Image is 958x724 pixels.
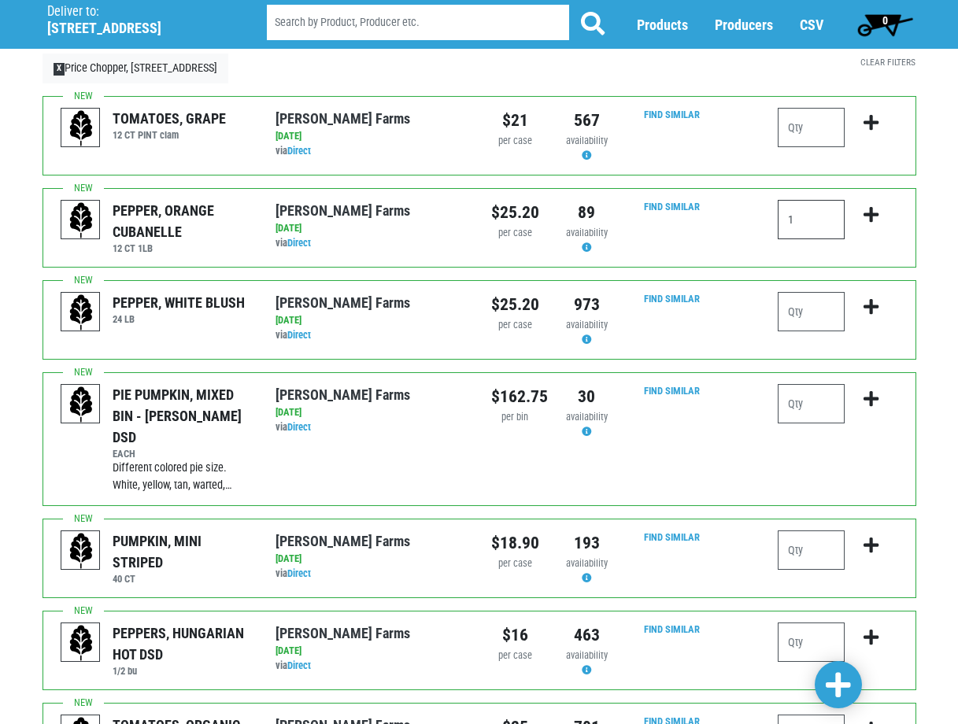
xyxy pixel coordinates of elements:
div: [DATE] [276,552,467,567]
a: Find Similar [644,385,700,397]
div: via [276,420,467,435]
h6: 40 CT [113,573,252,585]
a: Clear Filters [860,57,915,68]
div: $18.90 [491,530,539,556]
div: [DATE] [276,405,467,420]
img: placeholder-variety-43d6402dacf2d531de610a020419775a.svg [61,293,101,332]
a: [PERSON_NAME] Farms [276,386,410,403]
a: Direct [287,329,311,341]
a: Find Similar [644,293,700,305]
div: 193 [563,530,611,556]
a: CSV [800,17,823,33]
a: Find Similar [644,109,700,120]
input: Qty [778,108,845,147]
div: 30 [563,384,611,409]
div: $25.20 [491,200,539,225]
a: Direct [287,421,311,433]
div: [DATE] [276,221,467,236]
span: availability [566,411,608,423]
a: [PERSON_NAME] Farms [276,294,410,311]
div: $21 [491,108,539,133]
a: Direct [287,237,311,249]
h6: EACH [113,448,252,460]
span: availability [566,227,608,238]
input: Qty [778,384,845,423]
div: via [276,144,467,159]
div: via [276,328,467,343]
div: $25.20 [491,292,539,317]
div: 89 [563,200,611,225]
div: PEPPER, ORANGE CUBANELLE [113,200,252,242]
div: PIE PUMPKIN, MIXED BIN - [PERSON_NAME] DSD [113,384,252,448]
div: 567 [563,108,611,133]
img: placeholder-variety-43d6402dacf2d531de610a020419775a.svg [61,385,101,424]
input: Qty [778,292,845,331]
div: 973 [563,292,611,317]
h6: 12 CT PINT clam [113,129,226,141]
div: PEPPER, WHITE BLUSH [113,292,245,313]
div: per case [491,318,539,333]
img: placeholder-variety-43d6402dacf2d531de610a020419775a.svg [61,531,101,571]
div: via [276,659,467,674]
span: availability [566,319,608,331]
span: availability [566,649,608,661]
div: per case [491,134,539,149]
div: Different colored pie size. White, yellow, tan, warted, [113,460,252,493]
span: … [225,478,232,492]
a: Products [637,17,688,33]
div: [DATE] [276,644,467,659]
p: Deliver to: [47,4,227,20]
img: placeholder-variety-43d6402dacf2d531de610a020419775a.svg [61,623,101,663]
a: Find Similar [644,623,700,635]
div: PEPPERS, HUNGARIAN HOT DSD [113,622,252,665]
div: 463 [563,622,611,648]
a: [PERSON_NAME] Farms [276,533,410,549]
input: Qty [778,622,845,662]
h6: 1/2 bu [113,665,252,677]
input: Qty [778,530,845,570]
div: $162.75 [491,384,539,409]
img: placeholder-variety-43d6402dacf2d531de610a020419775a.svg [61,109,101,148]
div: per bin [491,410,539,425]
a: [PERSON_NAME] Farms [276,625,410,641]
a: Producers [715,17,773,33]
span: X [54,63,65,76]
a: 0 [850,9,920,40]
a: Find Similar [644,531,700,543]
a: XPrice Chopper, [STREET_ADDRESS] [43,54,229,83]
div: per case [491,648,539,663]
input: Search by Product, Producer etc. [267,5,569,40]
a: [PERSON_NAME] Farms [276,110,410,127]
img: placeholder-variety-43d6402dacf2d531de610a020419775a.svg [61,201,101,240]
div: [DATE] [276,313,467,328]
a: Direct [287,567,311,579]
div: PUMPKIN, MINI STRIPED [113,530,252,573]
input: Qty [778,200,845,239]
a: Find Similar [644,201,700,212]
div: via [276,236,467,251]
span: availability [566,557,608,569]
h6: 24 LB [113,313,245,325]
div: per case [491,226,539,241]
div: $16 [491,622,539,648]
div: [DATE] [276,129,467,144]
a: Direct [287,659,311,671]
a: [PERSON_NAME] Farms [276,202,410,219]
div: TOMATOES, GRAPE [113,108,226,129]
div: via [276,567,467,582]
div: per case [491,556,539,571]
a: Direct [287,145,311,157]
h6: 12 CT 1LB [113,242,252,254]
span: availability [566,135,608,146]
span: 0 [882,14,888,27]
h5: [STREET_ADDRESS] [47,20,227,37]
